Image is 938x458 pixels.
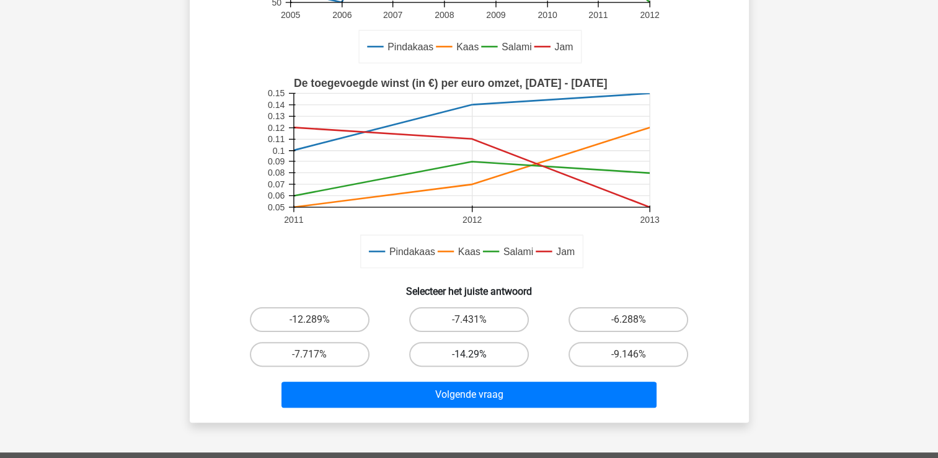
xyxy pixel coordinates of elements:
text: 2010 [538,10,557,20]
label: -6.288% [569,307,688,332]
text: De toegevoegde winst (in €) per euro omzet, [DATE] - [DATE] [293,77,607,89]
text: 2006 [332,10,352,20]
label: -7.717% [250,342,369,367]
text: 2005 [280,10,299,20]
text: Pindakaas [387,42,433,52]
text: 0.1 [272,146,285,156]
text: 2011 [588,10,608,20]
text: Jam [554,42,573,52]
text: Salami [503,246,533,257]
text: 0.12 [267,123,285,133]
text: 2009 [486,10,505,20]
label: -14.29% [409,342,529,367]
text: 0.11 [267,134,285,144]
text: 2012 [462,215,481,225]
text: 0.08 [267,168,285,178]
label: -12.289% [250,307,369,332]
text: 2013 [640,215,659,225]
text: 2012 [640,10,659,20]
text: 0.06 [267,191,285,200]
text: Salami [502,42,531,52]
h6: Selecteer het juiste antwoord [210,276,729,297]
button: Volgende vraag [281,382,657,408]
label: -7.431% [409,307,529,332]
text: 0.15 [267,88,285,98]
text: 0.09 [267,156,285,166]
text: Kaas [456,42,479,52]
text: 2011 [284,215,303,225]
text: 0.13 [267,111,285,121]
label: -9.146% [569,342,688,367]
text: 2008 [435,10,454,20]
text: 0.14 [267,100,285,110]
text: Pindakaas [389,246,435,257]
text: 0.05 [267,202,285,212]
text: Jam [556,246,575,257]
text: Kaas [458,246,480,257]
text: 0.07 [267,179,285,189]
text: 2007 [383,10,402,20]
